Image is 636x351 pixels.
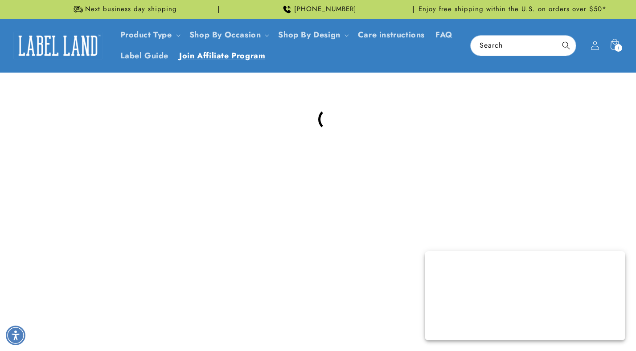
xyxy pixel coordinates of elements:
button: Search [556,36,576,55]
div: Accessibility Menu [6,326,25,345]
a: Shop By Design [278,29,340,41]
span: Care instructions [358,30,425,40]
span: Shop By Occasion [189,30,261,40]
a: Label Land [10,29,106,63]
a: Join Affiliate Program [174,45,271,66]
a: Care instructions [353,24,430,45]
span: 1 [617,44,620,52]
iframe: __TAG_ASSISTANT_BADGE [425,251,625,340]
span: [PHONE_NUMBER] [294,5,357,14]
span: Enjoy free shipping within the U.S. on orders over $50* [419,5,607,14]
span: FAQ [435,30,453,40]
img: Label Land [13,32,103,59]
a: Label Guide [115,45,174,66]
span: Next business day shipping [85,5,177,14]
summary: Shop By Design [273,24,352,45]
summary: Product Type [115,24,184,45]
summary: Shop By Occasion [184,24,273,45]
span: Label Guide [120,51,169,61]
a: Product Type [120,29,172,41]
a: FAQ [430,24,458,45]
span: Join Affiliate Program [179,51,265,61]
